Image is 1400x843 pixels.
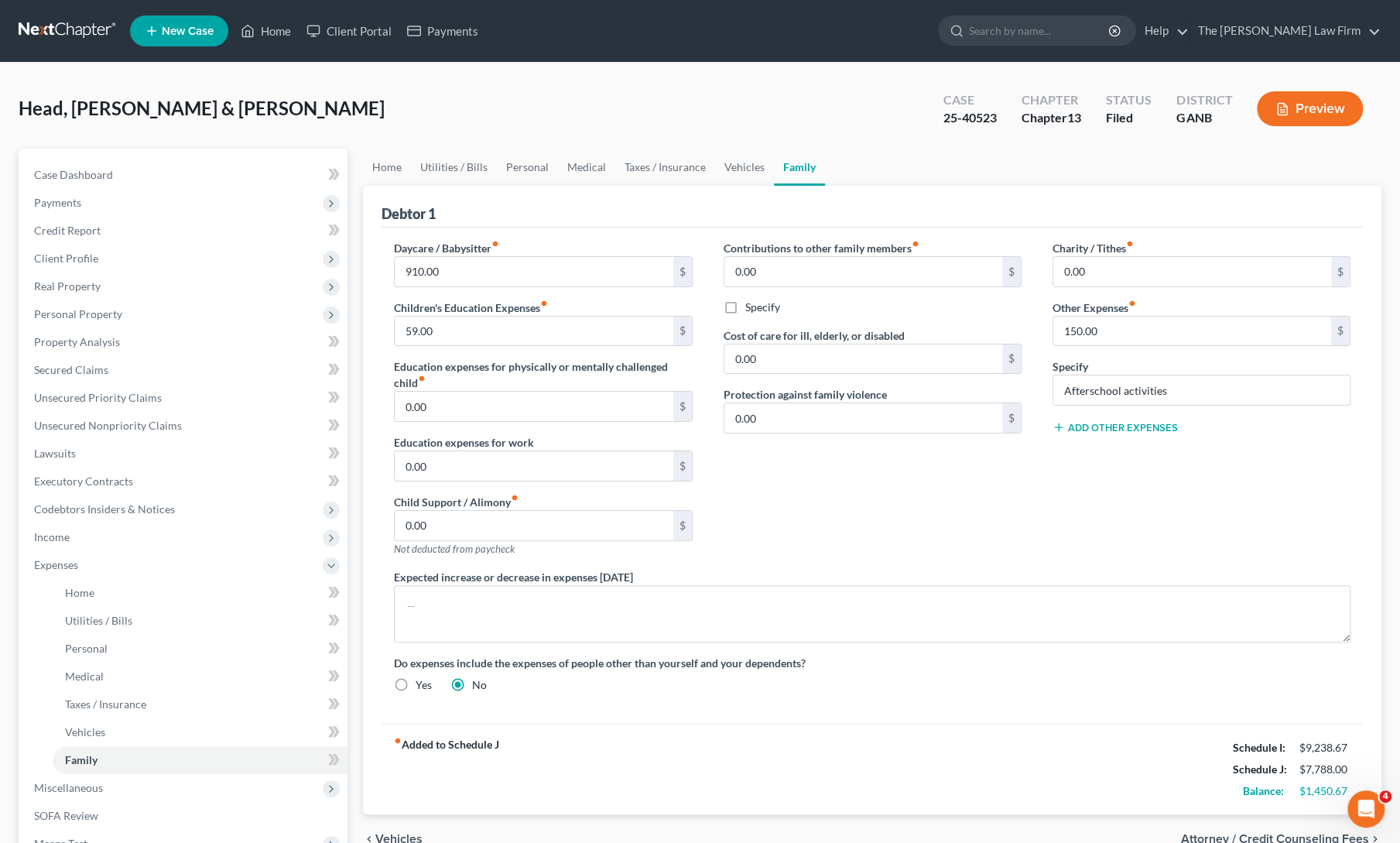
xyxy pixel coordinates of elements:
[34,307,122,320] span: Personal Property
[1053,300,1136,316] label: Other Expenses
[394,543,515,555] span: Not deducted from paycheck
[497,149,558,186] a: Personal
[53,718,347,746] a: Vehicles
[615,149,715,186] a: Taxes / Insurance
[1053,358,1088,375] label: Specify
[34,391,162,404] span: Unsecured Priority Claims
[53,746,347,774] a: Family
[394,300,548,316] label: Children's Education Expenses
[34,419,182,432] span: Unsecured Nonpriority Claims
[395,317,673,346] input: --
[558,149,615,186] a: Medical
[395,511,673,540] input: --
[1243,784,1284,797] strong: Balance:
[1053,257,1331,286] input: --
[416,677,432,693] label: Yes
[53,663,347,691] a: Medical
[65,642,108,655] span: Personal
[65,586,94,599] span: Home
[34,781,103,794] span: Miscellaneous
[1347,790,1385,828] iframe: Intercom live chat
[1106,109,1152,127] div: Filed
[1053,375,1350,405] input: Specify...
[395,257,673,286] input: --
[1331,317,1350,346] div: $
[34,196,81,209] span: Payments
[65,753,98,766] span: Family
[394,737,499,802] strong: Added to Schedule J
[724,240,919,256] label: Contributions to other family members
[724,257,1002,286] input: --
[22,440,347,468] a: Lawsuits
[65,670,104,683] span: Medical
[394,434,534,451] label: Education expenses for work
[1022,109,1081,127] div: Chapter
[34,475,133,488] span: Executory Contracts
[65,614,132,627] span: Utilities / Bills
[22,384,347,412] a: Unsecured Priority Claims
[724,327,905,344] label: Cost of care for ill, elderly, or disabled
[363,149,411,186] a: Home
[53,607,347,635] a: Utilities / Bills
[394,737,402,745] i: fiber_manual_record
[1257,91,1363,126] button: Preview
[1299,783,1350,799] div: $1,450.67
[1002,403,1021,433] div: $
[673,392,692,421] div: $
[715,149,774,186] a: Vehicles
[22,802,347,830] a: SOFA Review
[34,224,101,237] span: Credit Report
[34,558,78,571] span: Expenses
[673,317,692,346] div: $
[1331,257,1350,286] div: $
[1053,317,1331,346] input: --
[22,217,347,245] a: Credit Report
[491,240,499,248] i: fiber_manual_record
[65,697,146,711] span: Taxes / Insurance
[65,725,105,738] span: Vehicles
[162,26,214,37] span: New Case
[53,635,347,663] a: Personal
[673,257,692,286] div: $
[382,204,436,223] div: Debtor 1
[299,17,399,45] a: Client Portal
[53,579,347,607] a: Home
[943,109,997,127] div: 25-40523
[394,494,519,510] label: Child Support / Alimony
[745,300,780,315] label: Specify
[1128,300,1136,307] i: fiber_manual_record
[1053,421,1178,433] button: Add Other Expenses
[1233,741,1285,754] strong: Schedule I:
[1299,740,1350,756] div: $9,238.67
[1022,91,1081,109] div: Chapter
[774,149,825,186] a: Family
[34,335,120,348] span: Property Analysis
[22,161,347,189] a: Case Dashboard
[943,91,997,109] div: Case
[673,451,692,481] div: $
[394,569,633,585] label: Expected increase or decrease in expenses [DATE]
[912,240,919,248] i: fiber_manual_record
[34,809,98,822] span: SOFA Review
[1106,91,1152,109] div: Status
[724,403,1002,433] input: --
[19,97,385,119] span: Head, [PERSON_NAME] & [PERSON_NAME]
[418,375,426,382] i: fiber_manual_record
[540,300,548,307] i: fiber_manual_record
[34,530,70,543] span: Income
[1379,790,1391,803] span: 4
[1067,110,1081,125] span: 13
[511,494,519,502] i: fiber_manual_record
[22,412,347,440] a: Unsecured Nonpriority Claims
[395,451,673,481] input: --
[724,386,887,403] label: Protection against family violence
[1176,109,1232,127] div: GANB
[472,677,487,693] label: No
[34,502,175,516] span: Codebtors Insiders & Notices
[53,691,347,718] a: Taxes / Insurance
[395,392,673,421] input: --
[411,149,497,186] a: Utilities / Bills
[1137,17,1189,45] a: Help
[394,358,692,391] label: Education expenses for physically or mentally challenged child
[1299,762,1350,777] div: $7,788.00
